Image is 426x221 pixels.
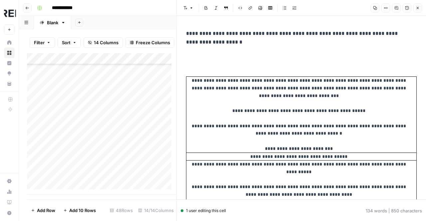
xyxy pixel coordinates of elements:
button: Workspace: Threepipe Reply [4,5,15,22]
div: 134 words | 850 characters [366,207,422,214]
img: Threepipe Reply Logo [4,8,16,20]
span: Add 10 Rows [69,207,96,214]
div: Blank [47,19,58,26]
span: Freeze Columns [136,39,170,46]
span: 14 Columns [94,39,118,46]
a: Opportunities [4,68,15,79]
button: Filter [30,37,55,48]
a: Browse [4,48,15,58]
div: 48 Rows [107,205,135,216]
span: Add Row [37,207,55,214]
a: Home [4,37,15,48]
button: Freeze Columns [125,37,174,48]
a: Usage [4,186,15,197]
a: Your Data [4,78,15,89]
button: Add 10 Rows [59,205,100,216]
div: 1 user editing this cell [181,208,226,214]
a: Learning Hub [4,197,15,208]
div: 14/14 Columns [135,205,176,216]
span: Sort [62,39,71,46]
button: 14 Columns [84,37,123,48]
button: Help + Support [4,208,15,218]
button: Sort [58,37,81,48]
a: Blank [34,16,71,29]
a: Insights [4,58,15,68]
a: Settings [4,176,15,186]
span: Filter [34,39,45,46]
button: Add Row [27,205,59,216]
